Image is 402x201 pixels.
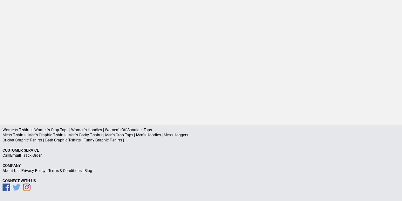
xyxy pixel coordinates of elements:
a: Terms & Conditions [48,169,82,173]
p: | | [3,153,399,158]
a: Track Order [22,153,42,158]
a: About Us [3,169,18,173]
a: Call [3,153,9,158]
a: Email [10,153,20,158]
a: Privacy Policy [21,169,45,173]
p: Cricket Graphic T-shirts | Geek Graphic T-shirts | Funny Graphic T-shirts | [3,138,399,143]
p: Customer Service [3,148,399,153]
p: Company [3,163,399,168]
p: Women's T-shirts | Women's Crop Tops | Women's Hoodies | Women's Off Shoulder Tops [3,127,399,133]
p: Connect With Us [3,178,399,183]
p: | | | [3,168,399,173]
a: Blog [85,169,92,173]
p: Men's T-shirts | Men's Graphic T-shirts | Men's Geeky T-shirts | Men's Crop Tops | Men's Hoodies ... [3,133,399,138]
